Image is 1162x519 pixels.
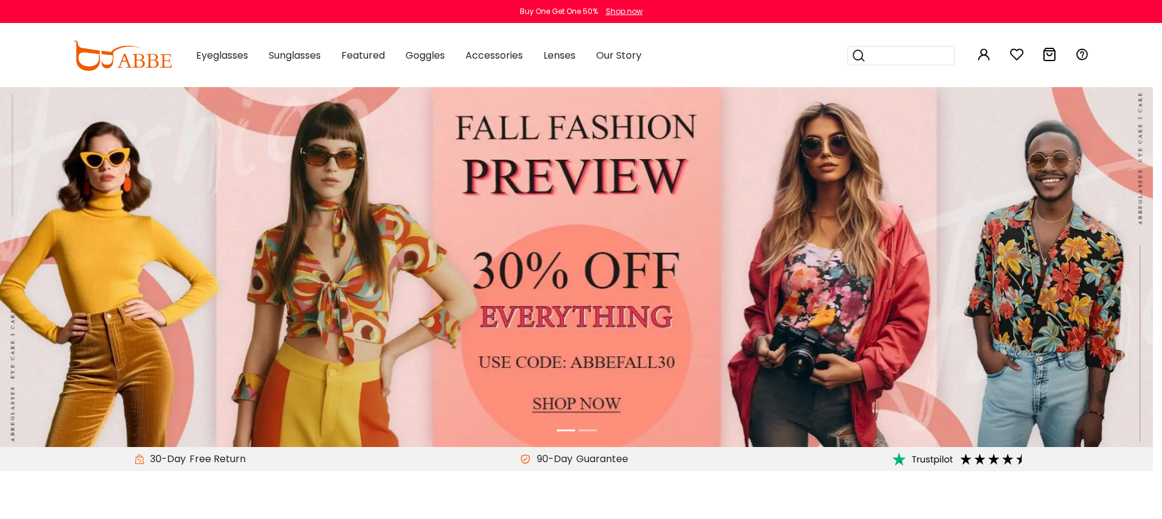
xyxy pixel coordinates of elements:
[543,48,576,62] span: Lenses
[196,48,248,62] span: Eyeglasses
[606,6,643,17] div: Shop now
[73,41,172,71] img: abbeglasses.com
[465,48,523,62] span: Accessories
[596,48,642,62] span: Our Story
[405,48,445,62] span: Goggles
[269,48,321,62] span: Sunglasses
[341,48,385,62] span: Featured
[520,6,598,17] div: Buy One Get One 50%
[600,6,643,16] a: Shop now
